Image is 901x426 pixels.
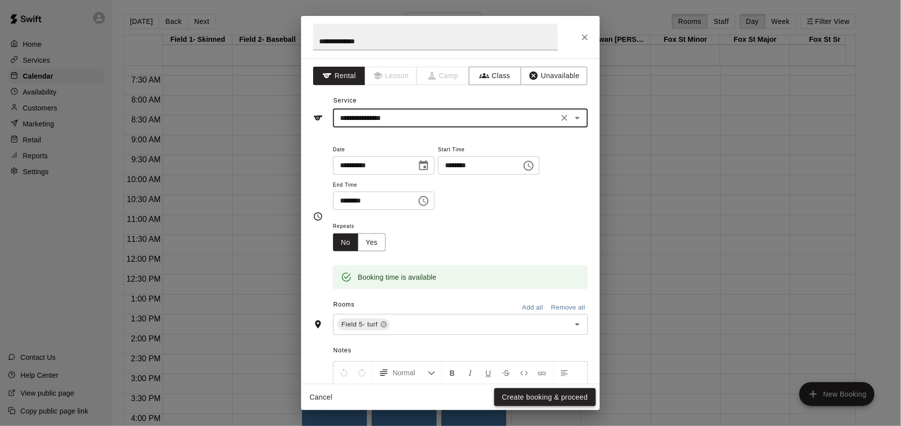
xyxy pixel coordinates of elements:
[305,388,337,407] button: Cancel
[358,268,437,286] div: Booking time is available
[462,364,479,382] button: Format Italics
[313,212,323,221] svg: Timing
[558,111,571,125] button: Clear
[570,318,584,331] button: Open
[333,143,435,157] span: Date
[417,67,469,85] span: Camps can only be created in the Services page
[313,319,323,329] svg: Rooms
[576,28,594,46] button: Close
[549,300,588,316] button: Remove all
[333,233,358,252] button: No
[336,382,352,400] button: Center Align
[353,364,370,382] button: Redo
[375,364,440,382] button: Formatting Options
[393,368,428,378] span: Normal
[517,300,549,316] button: Add all
[313,113,323,123] svg: Service
[469,67,521,85] button: Class
[556,364,573,382] button: Left Align
[438,143,540,157] span: Start Time
[333,179,435,192] span: End Time
[521,67,587,85] button: Unavailable
[414,191,434,211] button: Choose time, selected time is 3:00 PM
[334,301,355,308] span: Rooms
[336,364,352,382] button: Undo
[358,233,386,252] button: Yes
[333,220,394,233] span: Repeats
[365,67,418,85] span: Lessons must be created in the Services page first
[313,67,365,85] button: Rental
[534,364,551,382] button: Insert Link
[498,364,515,382] button: Format Strikethrough
[414,156,434,176] button: Choose date, selected date is Sep 27, 2025
[494,388,596,407] button: Create booking & proceed
[480,364,497,382] button: Format Underline
[516,364,533,382] button: Insert Code
[353,382,370,400] button: Right Align
[371,382,388,400] button: Justify Align
[334,343,588,359] span: Notes
[519,156,539,176] button: Choose time, selected time is 9:00 AM
[570,111,584,125] button: Open
[333,233,386,252] div: outlined button group
[444,364,461,382] button: Format Bold
[334,97,357,104] span: Service
[338,319,390,330] div: Field 5- turf
[338,319,382,329] span: Field 5- turf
